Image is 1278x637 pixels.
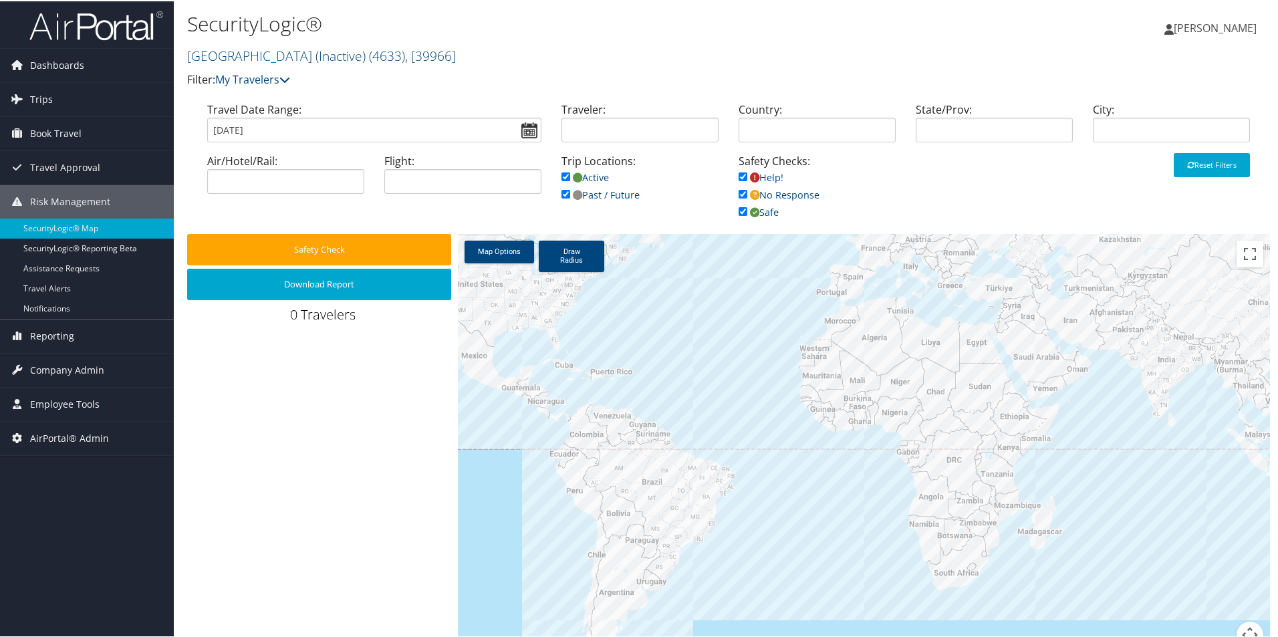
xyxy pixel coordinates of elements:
[197,152,374,203] div: Air/Hotel/Rail:
[187,45,456,63] a: [GEOGRAPHIC_DATA] (Inactive)
[187,304,458,330] div: 0 Travelers
[561,187,640,200] a: Past / Future
[187,70,909,88] p: Filter:
[729,100,906,152] div: Country:
[215,71,290,86] a: My Travelers
[369,45,405,63] span: ( 4633 )
[30,150,100,183] span: Travel Approval
[1174,152,1250,176] button: Reset Filters
[561,170,609,182] a: Active
[30,352,104,386] span: Company Admin
[30,318,74,352] span: Reporting
[197,100,551,152] div: Travel Date Range:
[1083,100,1260,152] div: City:
[739,205,779,217] a: Safe
[30,386,100,420] span: Employee Tools
[30,116,82,149] span: Book Travel
[465,239,534,262] a: Map Options
[29,9,163,40] img: airportal-logo.png
[1237,239,1263,266] button: Toggle fullscreen view
[729,152,906,233] div: Safety Checks:
[739,170,783,182] a: Help!
[30,420,109,454] span: AirPortal® Admin
[551,100,729,152] div: Traveler:
[906,100,1083,152] div: State/Prov:
[405,45,456,63] span: , [ 39966 ]
[187,267,451,299] button: Download Report
[1164,7,1270,47] a: [PERSON_NAME]
[739,187,819,200] a: No Response
[187,9,909,37] h1: SecurityLogic®
[30,82,53,115] span: Trips
[1174,19,1257,34] span: [PERSON_NAME]
[30,184,110,217] span: Risk Management
[187,233,451,264] button: Safety Check
[30,47,84,81] span: Dashboards
[539,239,604,271] a: Draw Radius
[551,152,729,215] div: Trip Locations:
[374,152,551,203] div: Flight:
